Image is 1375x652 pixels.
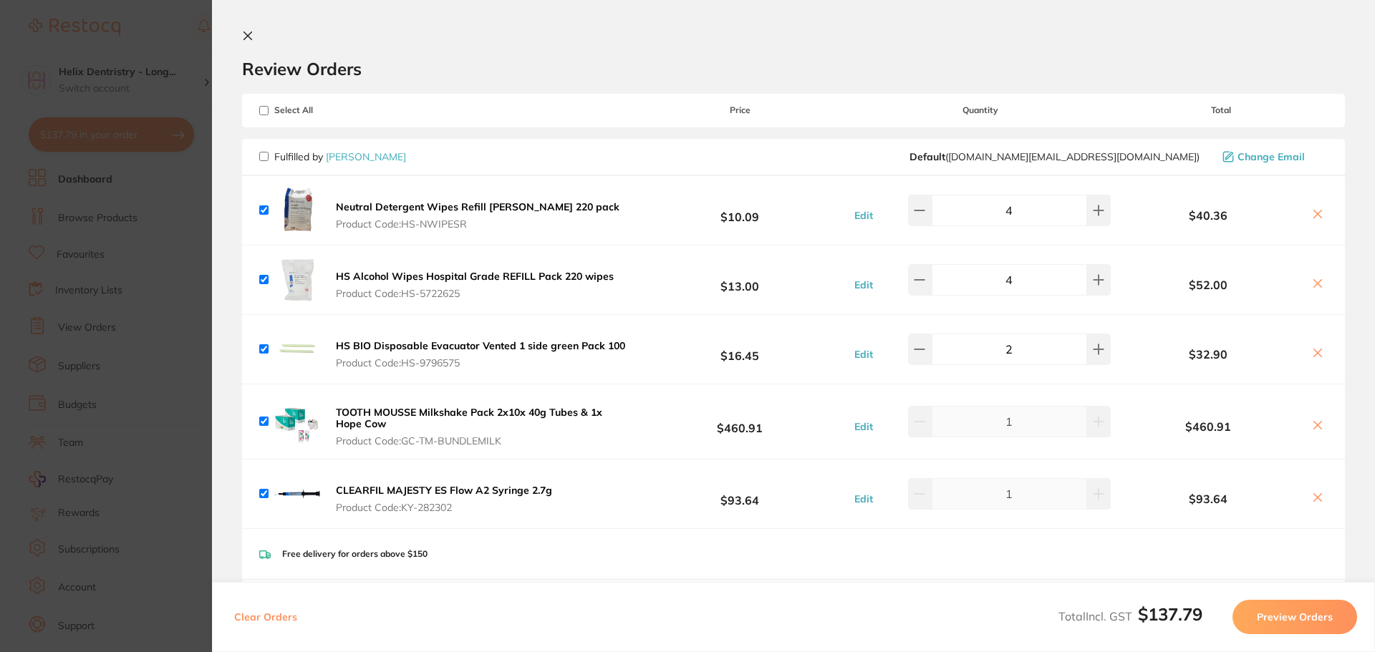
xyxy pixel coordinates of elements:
b: HS BIO Disposable Evacuator Vented 1 side green Pack 100 [336,339,625,352]
button: Edit [850,420,877,433]
b: $460.91 [1114,420,1302,433]
b: $137.79 [1138,603,1202,625]
b: $40.36 [1114,209,1302,222]
p: Fulfilled by [274,151,406,162]
button: TOOTH MOUSSE Milkshake Pack 2x10x 40g Tubes & 1x Hope Cow Product Code:GC-TM-BUNDLEMILK [332,406,633,447]
img: bHUwYmU1Yg [274,399,320,444]
button: CLEARFIL MAJESTY ES Flow A2 Syringe 2.7g Product Code:KY-282302 [332,484,556,514]
button: Change Email [1218,150,1328,163]
b: $16.45 [633,336,846,362]
b: $93.64 [1114,492,1302,505]
b: $13.00 [633,266,846,293]
span: Quantity [847,105,1114,115]
button: Edit [850,278,877,291]
span: Select All [259,105,402,115]
img: cHRtbGozNA [274,257,320,303]
span: Change Email [1237,151,1305,162]
a: [PERSON_NAME] [326,150,406,163]
b: TOOTH MOUSSE Milkshake Pack 2x10x 40g Tubes & 1x Hope Cow [336,406,602,430]
img: OXN1cGUxdg [274,326,320,372]
span: customer.care@henryschein.com.au [910,151,1200,162]
span: Total [1114,105,1328,115]
b: $52.00 [1114,278,1302,291]
span: Price [633,105,846,115]
span: Total Incl. GST [1058,609,1202,623]
span: Product Code: HS-5722625 [336,288,614,299]
span: Product Code: HS-9796575 [336,357,625,369]
button: Preview Orders [1232,600,1357,634]
span: Product Code: KY-282302 [336,502,552,513]
b: $460.91 [633,408,846,434]
p: Free delivery for orders above $150 [282,549,428,559]
button: Edit [850,492,877,505]
img: bGh2NmFpeg [274,471,320,517]
span: Product Code: HS-NWIPESR [336,218,619,230]
span: Product Code: GC-TM-BUNDLEMILK [336,435,629,447]
button: HS Alcohol Wipes Hospital Grade REFILL Pack 220 wipes Product Code:HS-5722625 [332,270,618,300]
button: Clear Orders [230,600,301,634]
b: CLEARFIL MAJESTY ES Flow A2 Syringe 2.7g [336,484,552,497]
button: Edit [850,348,877,361]
button: Edit [850,209,877,222]
b: Neutral Detergent Wipes Refill [PERSON_NAME] 220 pack [336,200,619,213]
button: Neutral Detergent Wipes Refill [PERSON_NAME] 220 pack Product Code:HS-NWIPESR [332,200,624,230]
img: ZnpneXQ4dg [274,188,320,233]
button: HS BIO Disposable Evacuator Vented 1 side green Pack 100 Product Code:HS-9796575 [332,339,629,369]
b: $93.64 [633,481,846,507]
b: HS Alcohol Wipes Hospital Grade REFILL Pack 220 wipes [336,270,614,283]
b: $32.90 [1114,348,1302,361]
h2: Review Orders [242,58,1345,79]
b: Default [910,150,945,163]
b: $10.09 [633,197,846,223]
